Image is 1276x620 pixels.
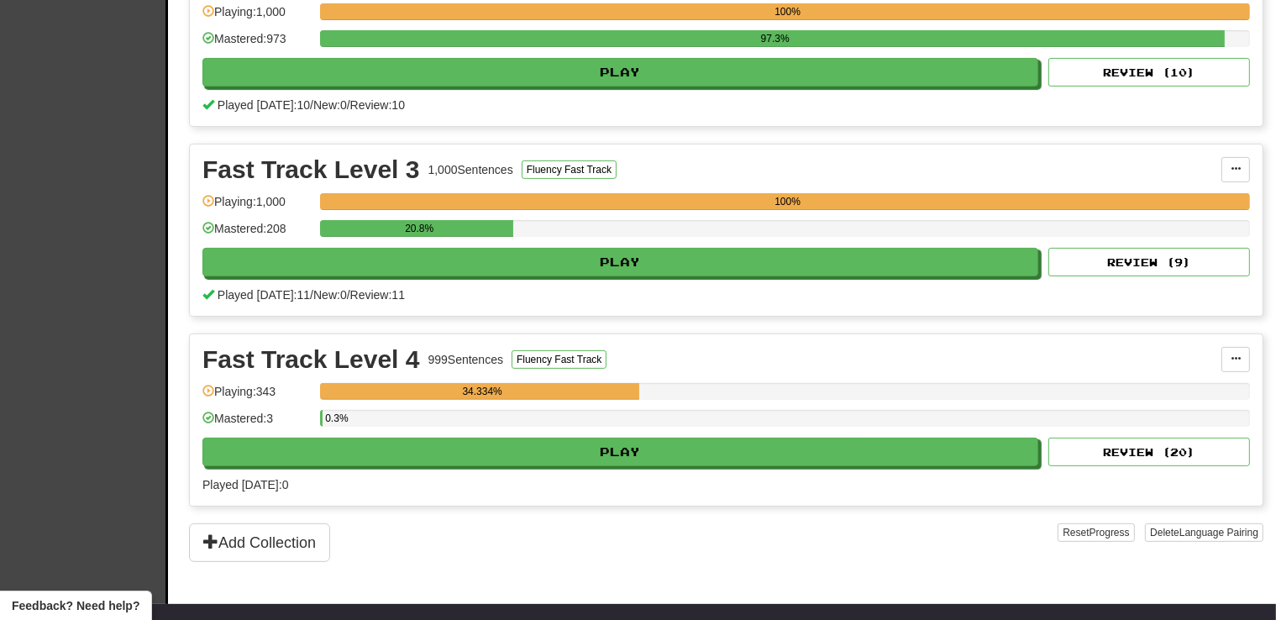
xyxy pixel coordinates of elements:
[512,350,606,369] button: Fluency Fast Track
[202,157,420,182] div: Fast Track Level 3
[350,288,405,302] span: Review: 11
[1090,527,1130,539] span: Progress
[347,288,350,302] span: /
[189,523,330,562] button: Add Collection
[202,58,1038,87] button: Play
[1048,58,1250,87] button: Review (10)
[202,3,312,31] div: Playing: 1,000
[218,98,310,112] span: Played [DATE]: 10
[313,288,347,302] span: New: 0
[202,347,420,372] div: Fast Track Level 4
[325,383,639,400] div: 34.334%
[202,438,1038,466] button: Play
[202,220,312,248] div: Mastered: 208
[202,478,288,491] span: Played [DATE]: 0
[313,98,347,112] span: New: 0
[310,98,313,112] span: /
[202,248,1038,276] button: Play
[12,597,139,614] span: Open feedback widget
[202,383,312,411] div: Playing: 343
[1145,523,1263,542] button: DeleteLanguage Pairing
[1048,438,1250,466] button: Review (20)
[347,98,350,112] span: /
[325,220,513,237] div: 20.8%
[202,193,312,221] div: Playing: 1,000
[310,288,313,302] span: /
[202,30,312,58] div: Mastered: 973
[1058,523,1134,542] button: ResetProgress
[522,160,617,179] button: Fluency Fast Track
[428,351,504,368] div: 999 Sentences
[350,98,405,112] span: Review: 10
[325,193,1250,210] div: 100%
[325,30,1225,47] div: 97.3%
[1048,248,1250,276] button: Review (9)
[218,288,310,302] span: Played [DATE]: 11
[1179,527,1258,539] span: Language Pairing
[325,3,1250,20] div: 100%
[202,410,312,438] div: Mastered: 3
[428,161,513,178] div: 1,000 Sentences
